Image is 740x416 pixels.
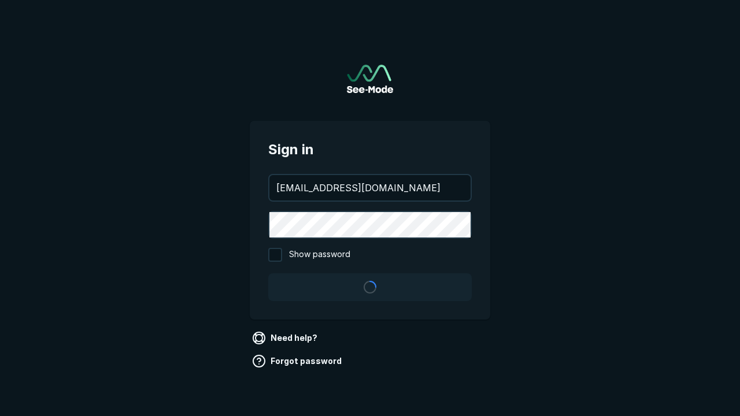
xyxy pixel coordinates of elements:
a: Forgot password [250,352,346,370]
span: Show password [289,248,350,262]
img: See-Mode Logo [347,65,393,93]
input: your@email.com [269,175,471,200]
a: Need help? [250,329,322,347]
span: Sign in [268,139,472,160]
a: Go to sign in [347,65,393,93]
